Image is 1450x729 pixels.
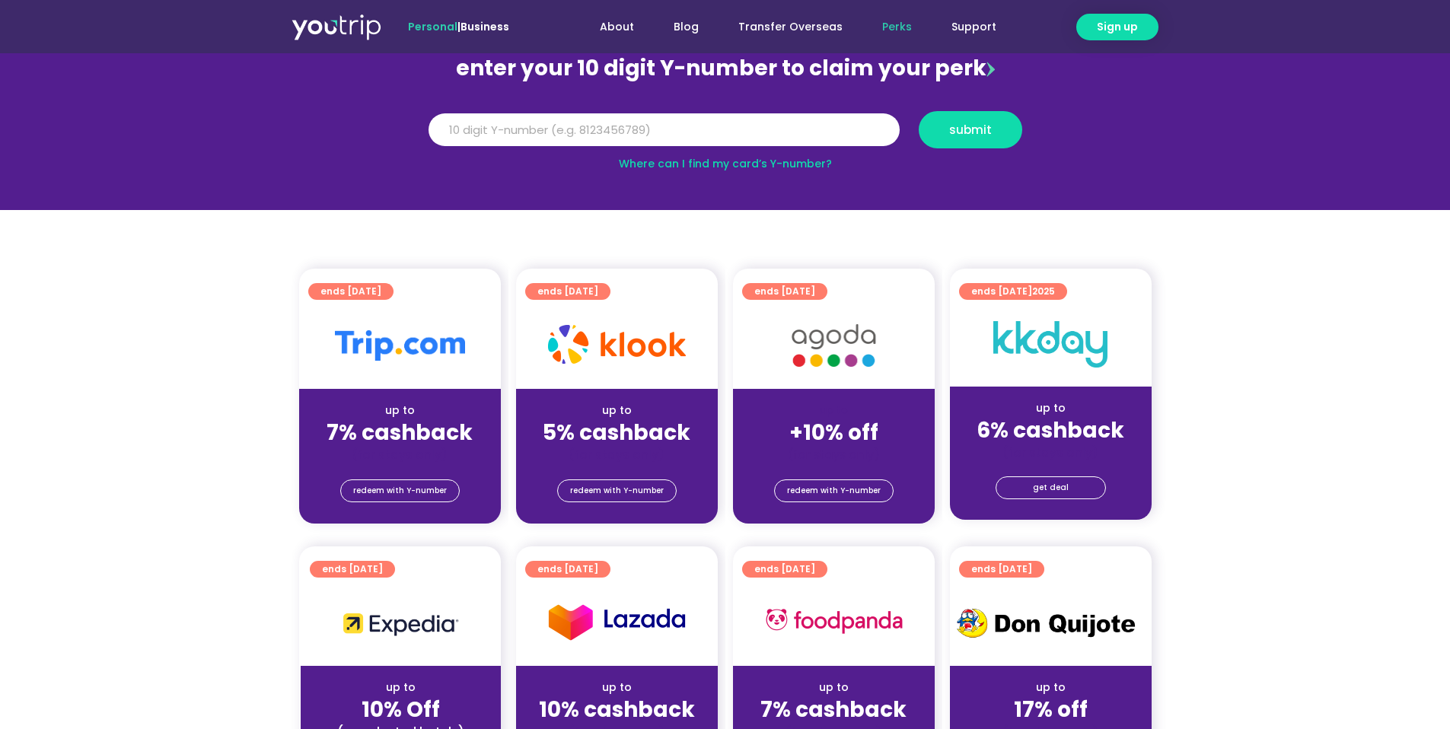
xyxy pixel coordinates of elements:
div: up to [528,680,706,696]
div: (for stays only) [962,444,1139,460]
span: ends [DATE] [971,561,1032,578]
span: redeem with Y-number [787,480,881,501]
div: (for stays only) [311,447,489,463]
div: up to [745,680,923,696]
a: Support [932,13,1016,41]
strong: 6% cashback [977,415,1124,445]
div: up to [313,680,489,696]
a: ends [DATE] [742,561,827,578]
a: get deal [996,476,1106,499]
a: ends [DATE] [742,283,827,300]
a: ends [DATE]2025 [959,283,1067,300]
span: ends [DATE] [754,561,815,578]
span: ends [DATE] [537,283,598,300]
strong: 7% cashback [327,418,473,447]
input: 10 digit Y-number (e.g. 8123456789) [429,113,900,147]
a: redeem with Y-number [557,479,677,502]
a: ends [DATE] [525,561,610,578]
span: redeem with Y-number [570,480,664,501]
strong: 10% Off [362,695,440,724]
strong: 7% cashback [760,695,907,724]
div: (for stays only) [745,447,923,463]
span: 2025 [1032,285,1055,298]
div: (for stays only) [528,447,706,463]
span: ends [DATE] [320,283,381,300]
span: Sign up [1097,19,1138,35]
a: ends [DATE] [959,561,1044,578]
strong: 17% off [1014,695,1088,724]
a: Blog [654,13,719,41]
span: ends [DATE] [322,561,383,578]
span: ends [DATE] [754,283,815,300]
div: up to [311,403,489,419]
strong: +10% off [789,418,878,447]
span: get deal [1033,477,1069,498]
strong: 10% cashback [539,695,695,724]
a: Sign up [1076,14,1158,40]
span: ends [DATE] [971,283,1055,300]
a: Business [460,19,509,34]
div: up to [528,403,706,419]
button: submit [919,111,1022,148]
a: Where can I find my card’s Y-number? [619,156,832,171]
span: submit [949,124,992,135]
a: ends [DATE] [310,561,395,578]
a: ends [DATE] [308,283,394,300]
a: Transfer Overseas [719,13,862,41]
span: up to [820,403,848,418]
a: redeem with Y-number [340,479,460,502]
span: redeem with Y-number [353,480,447,501]
form: Y Number [429,111,1022,160]
strong: 5% cashback [543,418,690,447]
a: Perks [862,13,932,41]
div: up to [962,400,1139,416]
span: | [408,19,509,34]
span: Personal [408,19,457,34]
a: ends [DATE] [525,283,610,300]
div: up to [962,680,1139,696]
nav: Menu [550,13,1016,41]
div: enter your 10 digit Y-number to claim your perk [421,49,1030,88]
span: ends [DATE] [537,561,598,578]
a: redeem with Y-number [774,479,894,502]
a: About [580,13,654,41]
